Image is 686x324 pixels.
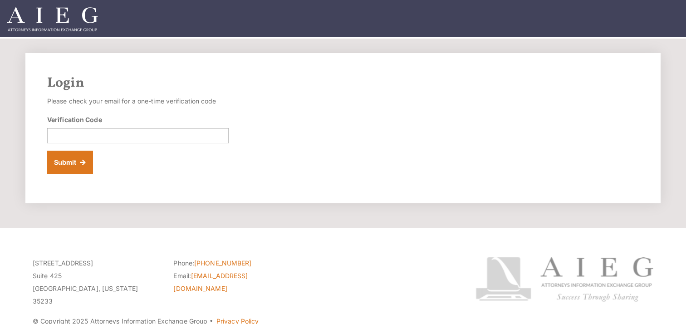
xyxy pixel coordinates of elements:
[33,257,160,308] p: [STREET_ADDRESS] Suite 425 [GEOGRAPHIC_DATA], [US_STATE] 35233
[7,7,98,31] img: Attorneys Information Exchange Group
[173,270,300,295] li: Email:
[475,257,653,302] img: Attorneys Information Exchange Group logo
[173,272,248,292] a: [EMAIL_ADDRESS][DOMAIN_NAME]
[194,259,251,267] a: [PHONE_NUMBER]
[173,257,300,270] li: Phone:
[47,95,229,108] p: Please check your email for a one-time verification code
[47,115,102,124] label: Verification Code
[47,75,639,91] h2: Login
[47,151,93,174] button: Submit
